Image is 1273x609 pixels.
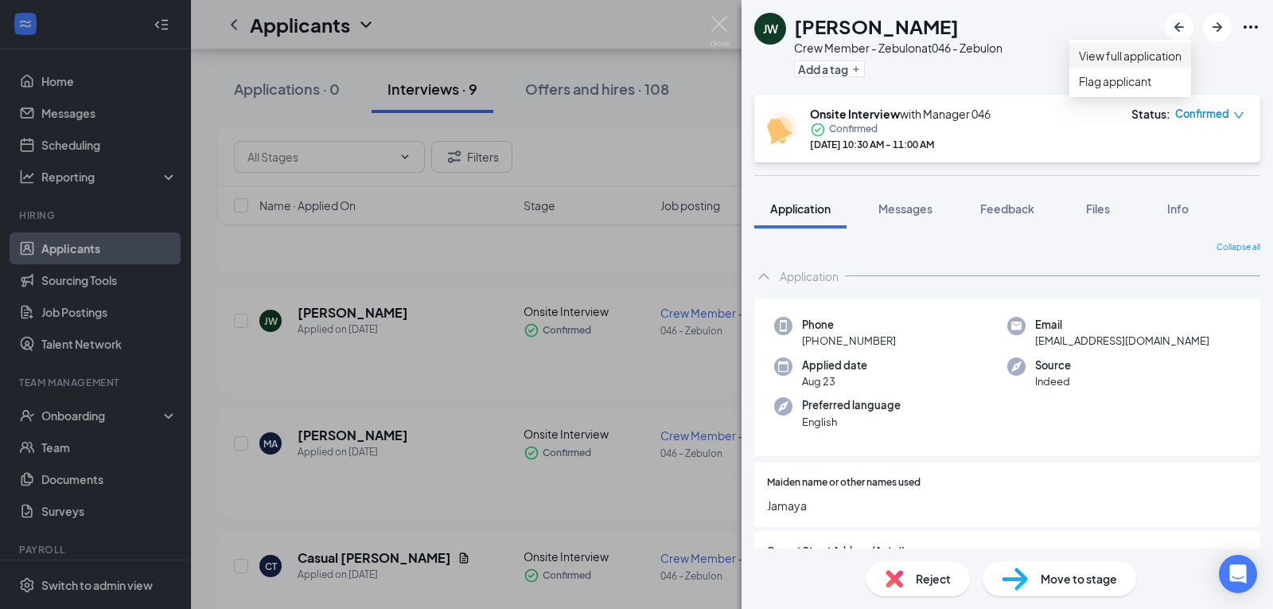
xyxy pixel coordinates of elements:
span: Jamaya [767,497,1248,514]
div: Crew Member - Zebulon at 046 - Zebulon [794,40,1002,56]
svg: ArrowRight [1208,18,1227,37]
span: Confirmed [1175,106,1229,122]
span: [PHONE_NUMBER] [802,333,896,349]
span: Files [1086,201,1110,216]
svg: Plus [851,64,861,74]
span: Reject [916,570,951,588]
span: Messages [878,201,932,216]
span: Feedback [980,201,1034,216]
span: Email [1035,317,1209,333]
button: ArrowLeftNew [1165,13,1193,41]
span: Move to stage [1041,570,1117,588]
span: Collapse all [1217,241,1260,254]
span: Aug 23 [802,373,867,389]
div: [DATE] 10:30 AM - 11:00 AM [810,138,991,151]
span: English [802,414,901,430]
svg: ChevronUp [754,267,773,286]
span: Info [1167,201,1189,216]
svg: CheckmarkCircle [810,122,826,138]
span: [EMAIL_ADDRESS][DOMAIN_NAME] [1035,333,1209,349]
span: Confirmed [829,122,878,138]
svg: Ellipses [1241,18,1260,37]
b: Onsite Interview [810,107,900,121]
a: View full application [1079,47,1182,64]
svg: ArrowLeftNew [1170,18,1189,37]
h1: [PERSON_NAME] [794,13,959,40]
span: Phone [802,317,896,333]
div: Status : [1131,106,1170,122]
span: Current Street Address/Apt. # [767,544,905,559]
span: Indeed [1035,373,1071,389]
button: PlusAdd a tag [794,61,865,77]
button: ArrowRight [1203,13,1232,41]
div: with Manager 046 [810,106,991,122]
span: Application [770,201,831,216]
span: Applied date [802,357,867,373]
span: Maiden name or other names used [767,475,921,490]
span: Preferred language [802,397,901,413]
span: Source [1035,357,1071,373]
div: Application [780,268,839,284]
div: Open Intercom Messenger [1219,555,1257,593]
div: JW [763,21,778,37]
span: down [1233,110,1244,121]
